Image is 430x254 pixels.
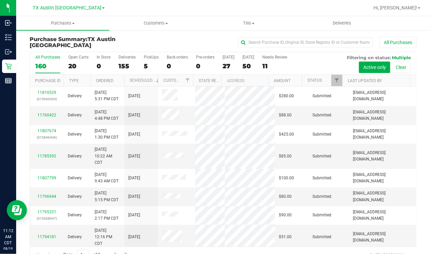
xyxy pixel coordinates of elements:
[128,234,140,240] span: [DATE]
[5,20,12,26] inline-svg: Inbound
[347,55,391,60] span: Filtering on status:
[128,153,140,159] span: [DATE]
[3,246,13,251] p: 08/19
[97,62,110,70] div: 0
[97,55,110,60] div: In Store
[68,112,82,118] span: Delivery
[68,175,82,181] span: Delivery
[324,20,360,26] span: Deliveries
[30,36,115,48] span: TX Austin [GEOGRAPHIC_DATA]
[68,193,82,200] span: Delivery
[202,16,296,30] a: Tills
[35,62,60,70] div: 160
[167,55,188,60] div: Back-orders
[37,176,56,180] a: 11807799
[196,55,214,60] div: Pre-orders
[296,16,389,30] a: Deliveries
[353,209,412,222] span: [EMAIL_ADDRESS][DOMAIN_NAME]
[95,227,120,247] span: [DATE] 12:16 PM CDT
[279,175,294,181] span: $100.00
[391,62,411,73] button: Clear
[119,55,136,60] div: Deliveries
[373,5,417,10] span: Hi, [PERSON_NAME]!
[279,131,294,138] span: $425.00
[196,62,214,70] div: 0
[109,16,203,30] a: Customers
[128,131,140,138] span: [DATE]
[34,134,60,141] p: (315846436)
[5,48,12,55] inline-svg: Outbound
[242,55,254,60] div: [DATE]
[95,209,119,222] span: [DATE] 2:17 PM CDT
[163,78,184,83] a: Customer
[279,212,292,218] span: $90.00
[221,75,268,86] th: Address
[279,153,292,159] span: $85.00
[203,20,295,26] span: Tills
[279,93,294,99] span: $280.00
[5,34,12,41] inline-svg: Inventory
[37,210,56,214] a: 11795321
[37,154,56,158] a: 11785592
[5,77,12,84] inline-svg: Reports
[312,112,331,118] span: Submitted
[223,55,234,60] div: [DATE]
[37,90,56,95] a: 11810529
[16,20,109,26] span: Purchases
[68,93,82,99] span: Delivery
[379,37,417,48] button: All Purchases
[279,234,292,240] span: $51.00
[3,228,13,246] p: 11:12 AM CDT
[128,175,140,181] span: [DATE]
[5,63,12,70] inline-svg: Retail
[312,193,331,200] span: Submitted
[223,62,234,70] div: 27
[95,172,119,184] span: [DATE] 9:43 AM CDT
[331,75,342,86] a: Filter
[353,150,412,162] span: [EMAIL_ADDRESS][DOMAIN_NAME]
[95,128,119,141] span: [DATE] 1:30 PM CDT
[33,5,101,11] span: TX Austin [GEOGRAPHIC_DATA]
[144,55,159,60] div: PickUps
[182,75,193,86] a: Filter
[128,193,140,200] span: [DATE]
[37,113,56,117] a: 11760422
[359,62,390,73] button: Active only
[353,231,412,244] span: [EMAIL_ADDRESS][DOMAIN_NAME]
[110,20,202,26] span: Customers
[35,55,60,60] div: All Purchases
[95,146,120,166] span: [DATE] 10:22 AM CDT
[35,78,61,83] a: Purchase ID
[353,109,412,122] span: [EMAIL_ADDRESS][DOMAIN_NAME]
[128,93,140,99] span: [DATE]
[353,172,412,184] span: [EMAIL_ADDRESS][DOMAIN_NAME]
[353,190,412,203] span: [EMAIL_ADDRESS][DOMAIN_NAME]
[353,128,412,141] span: [EMAIL_ADDRESS][DOMAIN_NAME]
[119,62,136,70] div: 155
[96,78,113,83] a: Ordered
[68,153,82,159] span: Delivery
[34,96,60,102] p: (315930503)
[274,78,291,83] a: Amount
[68,62,89,70] div: 20
[37,234,56,239] a: 11794181
[312,93,331,99] span: Submitted
[69,78,79,83] a: Type
[68,234,82,240] span: Delivery
[242,62,254,70] div: 50
[262,55,287,60] div: Needs Review
[130,78,160,83] a: Scheduled
[353,89,412,102] span: [EMAIL_ADDRESS][DOMAIN_NAME]
[16,16,109,30] a: Purchases
[68,212,82,218] span: Delivery
[144,62,159,70] div: 5
[312,212,331,218] span: Submitted
[312,153,331,159] span: Submitted
[37,194,56,199] a: 11796944
[7,200,27,220] iframe: Resource center
[34,215,60,222] p: (315368947)
[238,37,373,47] input: Search Purchase ID, Original ID, State Registry ID or Customer Name...
[37,129,56,133] a: 11807674
[392,55,411,60] span: Multiple
[312,234,331,240] span: Submitted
